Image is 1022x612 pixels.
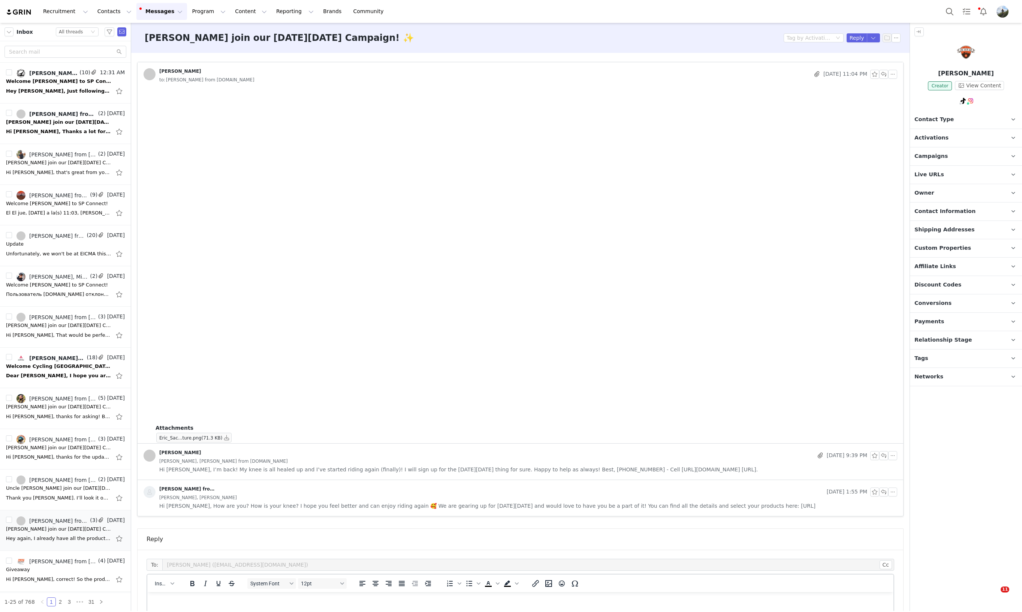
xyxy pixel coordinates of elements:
[39,3,93,20] button: Recruitment
[16,272,88,281] a: [PERSON_NAME], Microsoft Outlook, [PERSON_NAME] from [DOMAIN_NAME]
[247,578,296,589] button: Fonts
[914,262,956,271] span: Affiliate Links
[144,486,215,498] a: [PERSON_NAME] from [DOMAIN_NAME]
[29,477,97,483] div: [PERSON_NAME] from [DOMAIN_NAME], Uncle Bogator
[16,516,88,525] a: [PERSON_NAME] from [DOMAIN_NAME], [PERSON_NAME]
[914,134,949,142] span: Activations
[199,578,212,589] button: Italic
[4,46,126,58] input: Search mail
[65,598,73,606] a: 3
[542,578,555,589] button: Insert/edit image
[74,597,86,606] li: Next 3 Pages
[29,558,97,564] div: [PERSON_NAME] from [DOMAIN_NAME], [EMAIL_ADDRESS][DOMAIN_NAME]
[6,281,108,289] div: Welcome Joris Rudy to SP Connect!
[6,576,111,583] div: Hi Dennis, correct! So the products will fit a winner. Thank you! Best regards, Tania Engeler www...
[16,28,33,36] span: Inbox
[955,81,1004,90] button: View Content
[6,403,111,411] div: Jose Plaza join our Black Friday Campaign! ✨
[91,30,95,35] i: icon: down
[6,169,111,176] div: Hi Tania, that's great from you to have thought about myself for the new campaign :) For sure I'm...
[914,318,944,326] span: Payments
[975,3,992,20] button: Notifications
[201,435,222,441] span: (71.3 KB)
[138,62,903,90] div: [PERSON_NAME] [DATE] 11:04 PMto:[PERSON_NAME] from [DOMAIN_NAME]
[159,457,288,465] span: [PERSON_NAME], [PERSON_NAME] from [DOMAIN_NAME]
[16,150,97,159] a: [PERSON_NAME] from [DOMAIN_NAME], [PERSON_NAME]
[29,355,85,361] div: [PERSON_NAME], Bikeguide [GEOGRAPHIC_DATA], [PERSON_NAME] from [DOMAIN_NAME], [PERSON_NAME]
[29,70,78,76] div: [PERSON_NAME] from [DOMAIN_NAME], [PERSON_NAME]
[914,281,961,289] span: Discount Codes
[787,34,831,42] div: Tag by Activation
[16,69,78,78] a: [PERSON_NAME] from [DOMAIN_NAME], [PERSON_NAME]
[56,597,65,606] li: 2
[29,151,97,157] div: [PERSON_NAME] from [DOMAIN_NAME], [PERSON_NAME]
[6,363,111,370] div: Welcome Cycling Austria to SP Connect!
[16,150,25,159] img: 24a86123-f180-4613-b003-77ae6212cb37.jpg
[914,207,976,216] span: Contact Information
[16,313,97,322] a: [PERSON_NAME] from [DOMAIN_NAME], [DOMAIN_NAME][EMAIL_ADDRESS][DOMAIN_NAME]
[159,465,758,474] span: Hi [PERSON_NAME], I’m back! My knee is all healed up and I’ve started riding again (finally)! I w...
[272,3,318,20] button: Reporting
[136,3,187,20] button: Messages
[301,580,338,586] span: 12pt
[16,69,25,78] img: f34172f0-eb47-40be-93a5-654f97be278d.jpg
[6,453,111,461] div: Hi Elisa, thanks for the update and for submitting the proposal! We are so excited to see your co...
[928,81,952,90] span: Creator
[250,580,287,586] span: System Font
[97,597,106,606] li: Next Page
[29,314,97,320] div: [PERSON_NAME] from [DOMAIN_NAME], [DOMAIN_NAME][EMAIL_ADDRESS][DOMAIN_NAME]
[56,598,64,606] a: 2
[395,578,408,589] button: Justify
[6,484,111,492] div: Uncle Bogator join our Black Friday Campaign! ✨
[29,111,97,117] div: [PERSON_NAME] from [DOMAIN_NAME], [PERSON_NAME]
[382,578,395,589] button: Align right
[147,535,163,544] div: Reply
[145,31,414,45] h3: [PERSON_NAME] join our [DATE][DATE] Campaign! ✨
[6,118,111,126] div: Alessandro Di scanno join our Black Friday Campaign! ✨
[914,373,943,381] span: Networks
[6,9,32,16] img: grin logo
[117,27,126,36] span: Send Email
[16,354,85,363] a: [PERSON_NAME], Bikeguide [GEOGRAPHIC_DATA], [PERSON_NAME] from [DOMAIN_NAME], [PERSON_NAME]
[914,354,928,363] span: Tags
[187,3,230,20] button: Program
[914,336,972,344] span: Relationship Stage
[186,578,199,589] button: Bold
[6,240,24,248] div: Update
[212,578,225,589] button: Underline
[16,191,88,200] a: [PERSON_NAME] from [DOMAIN_NAME], [PERSON_NAME]
[941,3,958,20] button: Search
[16,191,25,200] img: 2b191dcc-42e2-4531-b4b0-ad909aad6268.jpg
[914,152,948,160] span: Campaigns
[6,322,111,329] div: Denis Pramme join our Black Friday Campaign! ✨
[47,598,55,606] a: 1
[6,535,111,542] div: Hey again, I already have all the products I need Tania - there’s no need to send me anything mor...
[144,450,201,462] a: [PERSON_NAME]
[4,597,35,606] li: 1-25 of 768
[463,578,482,589] div: Bullet list
[65,597,74,606] li: 3
[6,372,111,379] div: Dear Tania, I hope you are doing well. Peter and I have already placed some orders from SP Connec...
[144,486,156,498] img: placeholder-contacts.jpeg
[6,566,30,573] div: Giveaway
[16,435,97,444] a: [PERSON_NAME] from [DOMAIN_NAME], [DOMAIN_NAME][EMAIL_ADDRESS][DOMAIN_NAME]
[298,578,347,589] button: Font sizes
[230,3,271,20] button: Content
[6,525,111,533] div: Eric Sachs join our Black Friday Campaign! ✨
[16,557,97,566] a: [PERSON_NAME] from [DOMAIN_NAME], [EMAIL_ADDRESS][DOMAIN_NAME]
[914,115,954,124] span: Contact Type
[59,28,83,36] div: All threads
[958,3,975,20] a: Tasks
[482,578,501,589] div: Text color
[78,69,90,76] span: (10)
[6,494,111,502] div: Thank you Tania. I’ll look it over after work today. Happy to be a part of the Black Friday event...
[16,435,25,444] img: 71226b75-deca-4307-9a45-f97e7135bee2.jpg
[6,78,111,85] div: Welcome Jonathan Nimerfroh to SP Connect!
[38,597,47,606] li: Previous Page
[6,291,111,298] div: Пользователь SG1PEPF000082E4.mail.protection.outlook.com отклонил ваше сообщение на следующие адр...
[992,6,1016,18] button: Profile
[369,578,382,589] button: Align center
[6,250,111,258] div: Unfortunately, we won't be at EICMA this year. In a few days, Cristina and I will become parents ...
[16,475,97,484] a: [PERSON_NAME] from [DOMAIN_NAME], Uncle Bogator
